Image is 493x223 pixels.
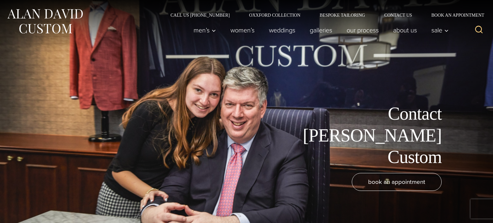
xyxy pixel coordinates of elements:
[431,27,449,33] span: Sale
[262,24,303,37] a: weddings
[161,13,487,17] nav: Secondary Navigation
[422,13,487,17] a: Book an Appointment
[303,24,340,37] a: Galleries
[297,103,442,168] h1: Contact [PERSON_NAME] Custom
[6,7,83,36] img: Alan David Custom
[194,27,216,33] span: Men’s
[471,22,487,38] button: View Search Form
[340,24,386,37] a: Our Process
[310,13,375,17] a: Bespoke Tailoring
[186,24,452,37] nav: Primary Navigation
[239,13,310,17] a: Oxxford Collection
[161,13,239,17] a: Call Us [PHONE_NUMBER]
[368,177,425,186] span: book an appointment
[386,24,424,37] a: About Us
[375,13,422,17] a: Contact Us
[223,24,262,37] a: Women’s
[352,173,442,191] a: book an appointment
